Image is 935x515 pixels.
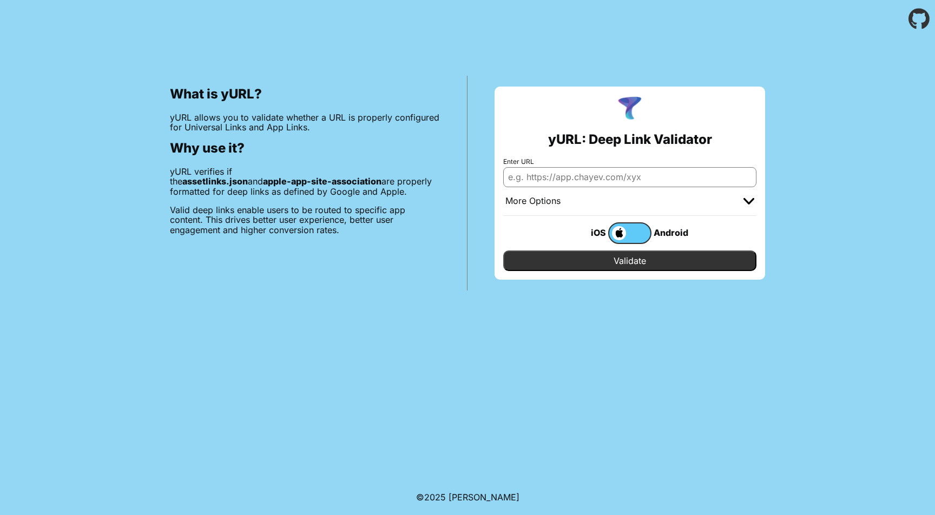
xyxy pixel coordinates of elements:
[743,198,754,204] img: chevron
[170,141,440,156] h2: Why use it?
[424,492,446,503] span: 2025
[503,250,756,271] input: Validate
[263,176,381,187] b: apple-app-site-association
[616,95,644,123] img: yURL Logo
[503,158,756,166] label: Enter URL
[170,113,440,133] p: yURL allows you to validate whether a URL is properly configured for Universal Links and App Links.
[416,479,519,515] footer: ©
[449,492,519,503] a: Michael Ibragimchayev's Personal Site
[505,196,561,207] div: More Options
[170,87,440,102] h2: What is yURL?
[548,132,712,147] h2: yURL: Deep Link Validator
[565,226,608,240] div: iOS
[651,226,695,240] div: Android
[170,205,440,235] p: Valid deep links enable users to be routed to specific app content. This drives better user exper...
[503,167,756,187] input: e.g. https://app.chayev.com/xyx
[182,176,248,187] b: assetlinks.json
[170,167,440,196] p: yURL verifies if the and are properly formatted for deep links as defined by Google and Apple.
